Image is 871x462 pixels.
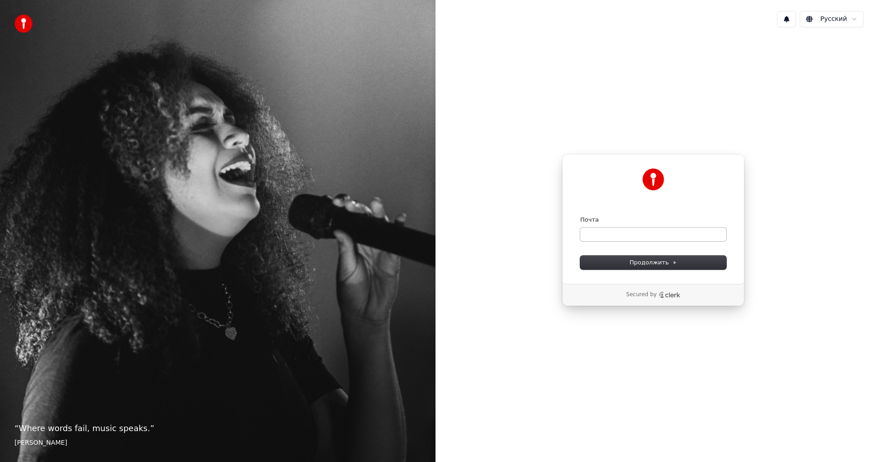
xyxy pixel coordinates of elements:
a: Clerk logo [659,292,680,298]
p: “ Where words fail, music speaks. ” [15,422,421,435]
span: Продолжить [630,258,677,267]
img: youka [15,15,33,33]
p: Secured by [626,291,656,298]
img: Youka [642,169,664,190]
footer: [PERSON_NAME] [15,438,421,447]
label: Почта [580,216,599,224]
button: Продолжить [580,256,726,269]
